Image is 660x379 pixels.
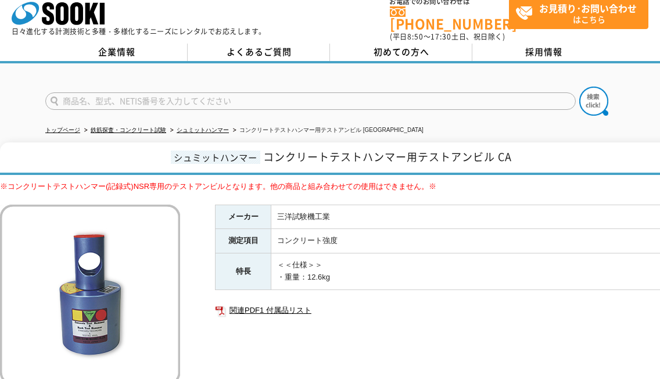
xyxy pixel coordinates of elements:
[579,87,608,116] img: btn_search.png
[263,149,512,165] span: コンクリートテストハンマー用テストアンビル CA
[472,44,615,61] a: 採用情報
[231,124,424,137] li: コンクリートテストハンマー用テストアンビル [GEOGRAPHIC_DATA]
[45,127,80,133] a: トップページ
[374,45,429,58] span: 初めての方へ
[390,6,509,30] a: [PHONE_NUMBER]
[12,28,266,35] p: 日々進化する計測技術と多種・多様化するニーズにレンタルでお応えします。
[539,1,637,15] strong: お見積り･お問い合わせ
[330,44,472,61] a: 初めての方へ
[407,31,424,42] span: 8:50
[216,205,271,229] th: メーカー
[177,127,229,133] a: シュミットハンマー
[216,253,271,290] th: 特長
[91,127,166,133] a: 鉄筋探査・コンクリート試験
[45,44,188,61] a: 企業情報
[431,31,451,42] span: 17:30
[45,92,576,110] input: 商品名、型式、NETIS番号を入力してください
[171,151,260,164] span: シュミットハンマー
[188,44,330,61] a: よくあるご質問
[216,229,271,253] th: 測定項目
[390,31,505,42] span: (平日 ～ 土日、祝日除く)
